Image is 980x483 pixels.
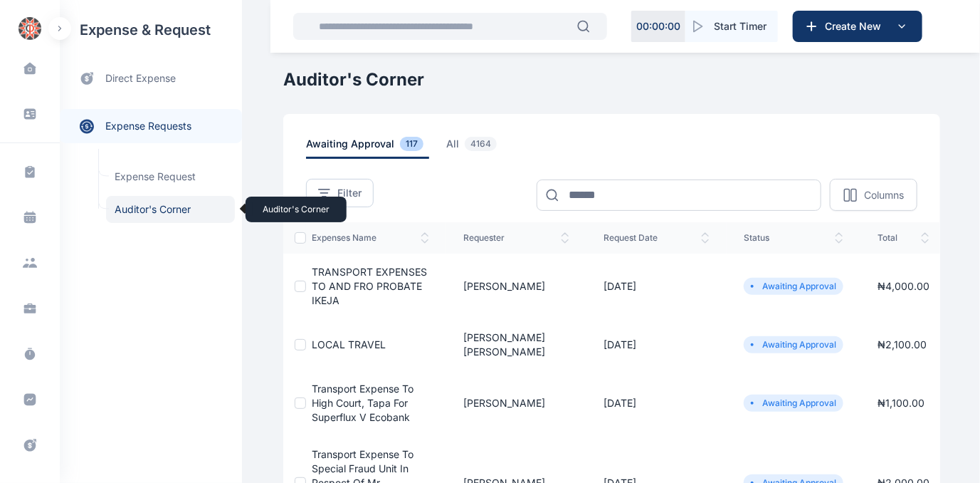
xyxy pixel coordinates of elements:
span: all [446,137,502,159]
a: Expense Request [106,163,235,190]
span: direct expense [105,71,176,86]
a: awaiting approval117 [306,137,446,159]
span: Create New [819,19,893,33]
span: 117 [400,137,423,151]
li: Awaiting Approval [749,281,838,292]
span: expenses Name [312,232,429,244]
a: all4164 [446,137,520,159]
span: status [744,232,843,244]
span: Filter [337,186,362,200]
span: request date [604,232,710,244]
button: Start Timer [685,11,778,42]
button: Create New [793,11,922,42]
span: ₦ 2,100.00 [878,338,927,350]
td: [DATE] [586,254,727,319]
a: Transport expense to High Court, Tapa for Superflux v Ecobank [312,383,413,423]
span: total [878,232,929,244]
td: [PERSON_NAME] [446,370,586,436]
button: Filter [306,179,374,207]
span: Requester [463,232,569,244]
td: [PERSON_NAME] [PERSON_NAME] [446,319,586,370]
li: Awaiting Approval [749,398,838,409]
span: Auditor's Corner [106,196,235,223]
h1: Auditor's Corner [283,68,940,91]
span: ₦ 4,000.00 [878,280,929,292]
span: ₦ 1,100.00 [878,397,924,409]
li: Awaiting Approval [749,339,838,350]
span: Start Timer [714,19,766,33]
a: LOCAL TRAVEL [312,338,386,350]
button: Columns [830,179,917,211]
span: 4164 [465,137,497,151]
span: awaiting approval [306,137,429,159]
a: Auditor's CornerAuditor's Corner [106,196,235,223]
div: expense requests [60,98,242,143]
td: [PERSON_NAME] [446,254,586,319]
td: [DATE] [586,319,727,370]
a: direct expense [60,60,242,98]
p: Columns [864,188,904,202]
td: [DATE] [586,370,727,436]
a: expense requests [60,109,242,143]
a: TRANSPORT EXPENSES TO AND FRO PROBATE IKEJA [312,266,427,306]
p: 00 : 00 : 00 [636,19,680,33]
